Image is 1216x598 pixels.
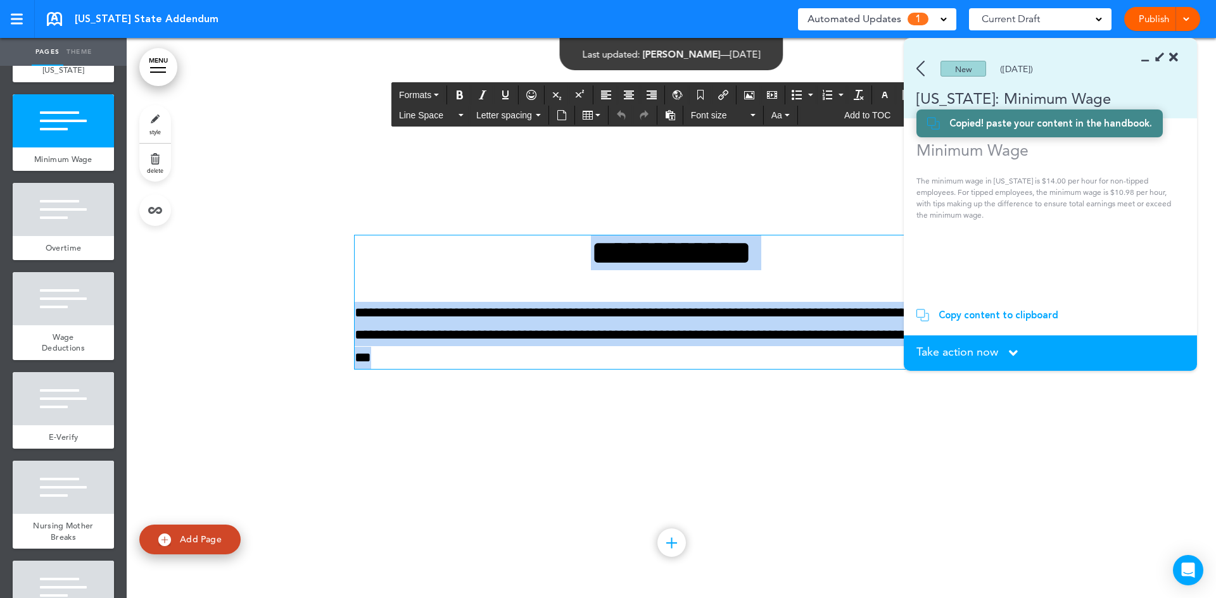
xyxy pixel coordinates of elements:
[844,110,890,120] span: Add to TOC
[927,117,940,130] img: copy.svg
[139,525,241,554] a: Add Page
[908,13,928,25] span: 1
[13,147,114,171] a: Minimum Wage
[633,106,655,125] div: Redo
[949,117,1152,130] div: Copied! paste your content in the handbook.
[32,38,63,66] a: Pages
[1173,555,1203,585] div: Open Intercom Messenger
[13,514,114,549] a: Nursing Mother Breaks
[495,85,516,104] div: Underline
[659,106,681,125] div: Paste as text
[49,432,78,442] span: E-Verify
[476,109,533,121] span: Letter spacing
[916,309,929,321] img: copy.svg
[641,85,662,104] div: Align right
[449,85,471,104] div: Bold
[139,144,171,182] a: delete
[916,346,998,358] span: Take action now
[1134,7,1174,31] a: Publish
[42,65,85,75] span: [US_STATE]
[158,533,171,546] img: add.svg
[63,38,95,66] a: Theme
[738,85,760,104] div: Airmason image
[982,10,1040,28] span: Current Draft
[690,85,711,104] div: Anchor
[399,90,431,100] span: Formats
[940,61,986,77] div: New
[149,128,161,135] span: style
[848,85,870,104] div: Clear formatting
[34,154,92,165] span: Minimum Wage
[618,85,640,104] div: Align center
[818,85,847,104] div: Numbered list
[904,88,1160,109] div: [US_STATE]: Minimum Wage
[13,58,114,82] a: [US_STATE]
[916,175,1175,221] p: The minimum wage in [US_STATE] is $14.00 per hour for non-tipped employees. For tipped employees,...
[147,166,163,174] span: delete
[761,85,783,104] div: Insert/edit media
[399,109,456,121] span: Line Space
[916,61,925,77] img: back.svg
[139,105,171,143] a: style
[46,242,81,253] span: Overtime
[730,48,761,60] span: [DATE]
[583,48,640,60] span: Last updated:
[180,533,222,545] span: Add Page
[1000,65,1033,73] div: ([DATE])
[611,106,632,125] div: Undo
[139,48,177,86] a: MENU
[771,110,782,120] span: Aa
[547,85,568,104] div: Subscript
[916,140,1175,159] h1: Minimum Wage
[42,332,85,354] span: Wage Deductions
[583,49,761,59] div: —
[13,325,114,360] a: Wage Deductions
[691,109,748,121] span: Font size
[667,85,688,104] div: Insert/Edit global anchor link
[75,12,218,26] span: [US_STATE] State Addendum
[13,425,114,449] a: E-Verify
[807,10,901,28] span: Automated Updates
[33,520,93,542] span: Nursing Mother Breaks
[939,309,1058,321] div: Copy content to clipboard
[712,85,734,104] div: Insert/edit airmason link
[472,85,493,104] div: Italic
[551,106,573,125] div: Insert document
[595,85,617,104] div: Align left
[13,236,114,260] a: Overtime
[569,85,591,104] div: Superscript
[577,106,606,125] div: Table
[643,48,721,60] span: [PERSON_NAME]
[787,85,816,104] div: Bullet list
